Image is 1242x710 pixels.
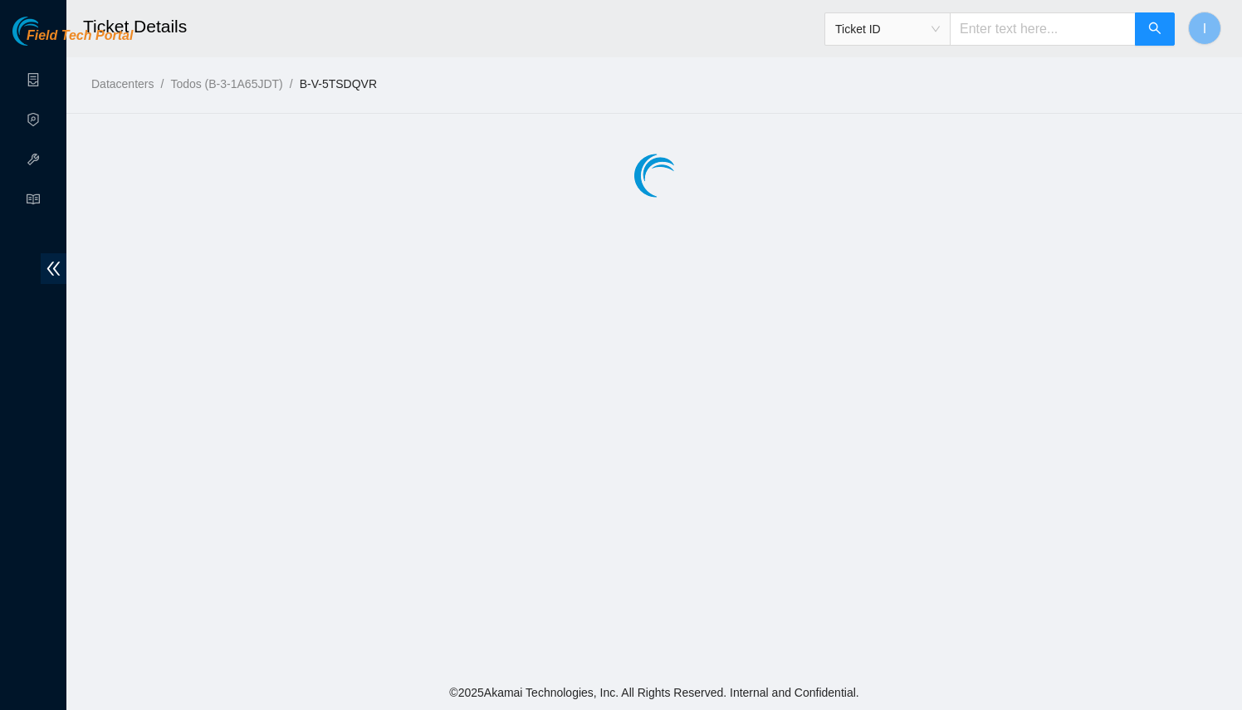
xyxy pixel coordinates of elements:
[1148,22,1161,37] span: search
[1203,18,1206,39] span: I
[66,675,1242,710] footer: © 2025 Akamai Technologies, Inc. All Rights Reserved. Internal and Confidential.
[160,77,164,91] span: /
[12,30,133,51] a: Akamai TechnologiesField Tech Portal
[1188,12,1221,45] button: I
[12,17,84,46] img: Akamai Technologies
[170,77,282,91] a: Todos (B-3-1A65JDT)
[835,17,940,42] span: Ticket ID
[290,77,293,91] span: /
[91,77,154,91] a: Datacenters
[27,185,40,218] span: read
[27,28,133,44] span: Field Tech Portal
[1135,12,1175,46] button: search
[950,12,1136,46] input: Enter text here...
[41,253,66,284] span: double-left
[300,77,377,91] a: B-V-5TSDQVR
